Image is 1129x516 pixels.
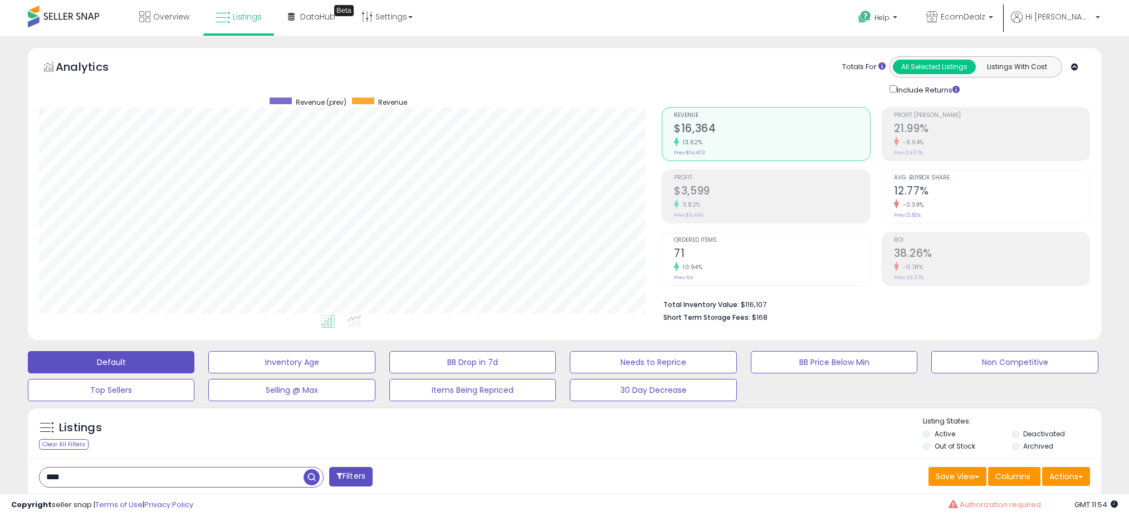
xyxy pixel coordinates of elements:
button: BB Drop in 7d [389,351,556,373]
label: Deactivated [1023,429,1065,439]
span: Hi [PERSON_NAME] [1025,11,1092,22]
a: Help [849,2,908,36]
span: Revenue [674,113,869,119]
h2: 71 [674,247,869,262]
a: Terms of Use [95,499,143,510]
button: Non Competitive [931,351,1098,373]
button: Listings With Cost [975,60,1058,74]
small: -11.78% [899,263,923,271]
small: Prev: $14,403 [674,149,705,156]
i: Get Help [858,10,872,24]
button: Top Sellers [28,379,194,401]
li: $116,107 [663,297,1082,310]
div: seller snap | | [11,500,193,510]
div: Totals For [842,62,886,72]
b: Total Inventory Value: [663,300,739,309]
span: Profit [674,175,869,181]
span: Revenue [378,98,407,107]
small: 3.82% [679,201,701,209]
div: Include Returns [881,83,973,96]
label: Out of Stock [935,441,975,451]
span: Overview [153,11,189,22]
label: Active [935,429,955,439]
button: BB Price Below Min [751,351,917,373]
h2: $16,364 [674,122,869,137]
small: Prev: 43.37% [894,274,923,281]
button: Columns [988,467,1040,486]
button: 30 Day Decrease [570,379,736,401]
h2: 12.77% [894,184,1089,199]
span: Avg. Buybox Share [894,175,1089,181]
a: Hi [PERSON_NAME] [1011,11,1100,36]
button: Default [28,351,194,373]
button: Filters [329,467,373,486]
span: Ordered Items [674,237,869,244]
span: Columns [995,471,1030,482]
h5: Analytics [56,59,130,77]
small: Prev: 24.07% [894,149,923,156]
button: Items Being Repriced [389,379,556,401]
button: Needs to Reprice [570,351,736,373]
span: $168 [752,312,768,323]
h5: Listings [59,420,102,436]
h2: 21.99% [894,122,1089,137]
span: Listings [233,11,262,22]
div: Tooltip anchor [334,5,354,16]
span: EcomDealz [941,11,985,22]
small: 13.62% [679,138,702,147]
b: Short Term Storage Fees: [663,313,750,322]
label: Archived [1023,441,1053,451]
button: Save View [928,467,986,486]
small: -0.39% [899,201,924,209]
a: Privacy Policy [144,499,193,510]
span: 2025-10-9 11:54 GMT [1074,499,1118,510]
small: Prev: $3,466 [674,212,703,218]
h2: 38.26% [894,247,1089,262]
small: -8.64% [899,138,924,147]
div: Clear All Filters [39,439,89,450]
button: All Selected Listings [893,60,976,74]
small: Prev: 64 [674,274,693,281]
button: Actions [1042,467,1090,486]
strong: Copyright [11,499,52,510]
span: ROI [894,237,1089,244]
button: Selling @ Max [208,379,375,401]
span: Revenue (prev) [296,98,346,107]
span: DataHub [300,11,335,22]
span: Help [874,13,889,22]
h2: $3,599 [674,184,869,199]
button: Inventory Age [208,351,375,373]
p: Listing States: [923,416,1101,427]
small: 10.94% [679,263,702,271]
span: Profit [PERSON_NAME] [894,113,1089,119]
small: Prev: 12.82% [894,212,921,218]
